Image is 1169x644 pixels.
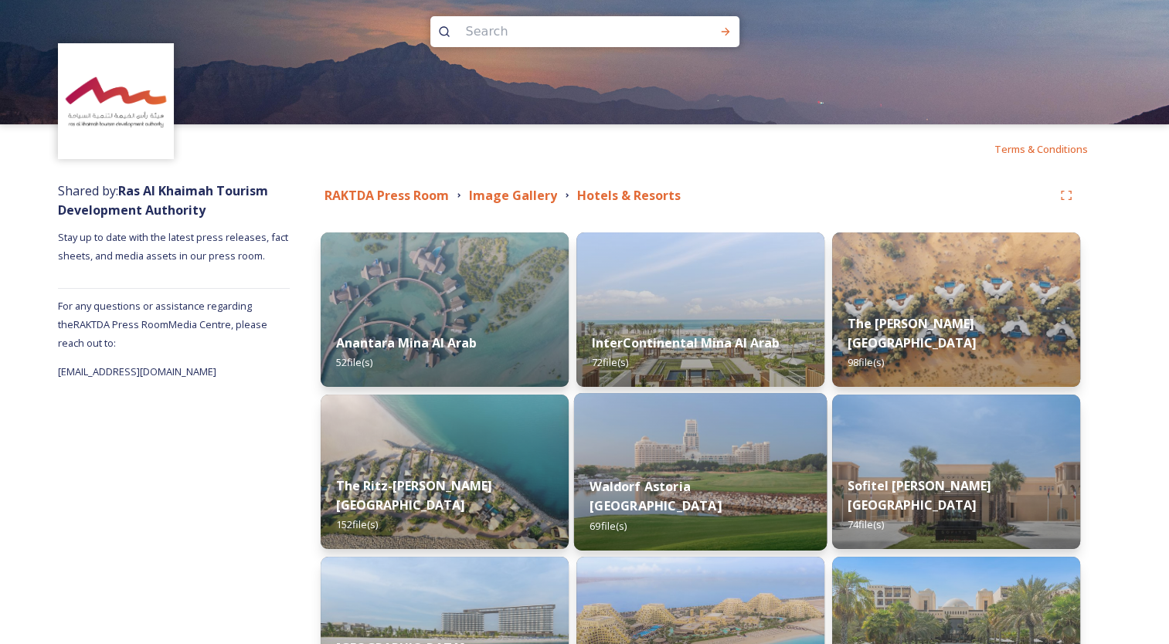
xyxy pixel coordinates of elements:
img: Logo_RAKTDA_RGB-01.png [60,46,172,158]
span: 98 file(s) [848,355,884,369]
strong: Ras Al Khaimah Tourism Development Authority [58,182,268,219]
strong: Waldorf Astoria [GEOGRAPHIC_DATA] [590,477,721,514]
span: 72 file(s) [592,355,628,369]
span: 74 file(s) [848,517,884,531]
img: a9ebf5a1-172b-4e0c-a824-34c24c466fca.jpg [832,395,1080,549]
img: 78b6791c-afca-47d9-b215-0d5f683c3802.jpg [574,393,827,551]
span: [EMAIL_ADDRESS][DOMAIN_NAME] [58,364,216,378]
strong: Image Gallery [469,187,557,204]
strong: Hotels & Resorts [577,187,681,204]
span: 52 file(s) [336,355,372,369]
span: Shared by: [58,182,268,219]
input: Search [458,15,670,49]
span: Stay up to date with the latest press releases, fact sheets, and media assets in our press room. [58,230,291,263]
strong: The [PERSON_NAME] [GEOGRAPHIC_DATA] [848,315,977,351]
strong: The Ritz-[PERSON_NAME][GEOGRAPHIC_DATA] [336,477,492,514]
img: 4bb72557-e925-488a-8015-31f862466ffe.jpg [321,232,569,387]
strong: RAKTDA Press Room [325,187,449,204]
strong: InterContinental Mina Al Arab [592,334,780,351]
img: ce6e5df5-bf95-4540-aab7-1bfb19ca7ac2.jpg [832,232,1080,387]
strong: Sofitel [PERSON_NAME][GEOGRAPHIC_DATA] [848,477,991,514]
span: 69 file(s) [590,518,627,532]
span: 152 file(s) [336,517,378,531]
a: Terms & Conditions [994,140,1111,158]
img: aa4048f6-56b4-40ca-bd46-89bef3671076.jpg [576,232,824,387]
strong: Anantara Mina Al Arab [336,334,477,351]
span: Terms & Conditions [994,142,1088,156]
span: For any questions or assistance regarding the RAKTDA Press Room Media Centre, please reach out to: [58,299,267,350]
img: c7d2be27-70fd-421d-abbd-f019b6627207.jpg [321,395,569,549]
